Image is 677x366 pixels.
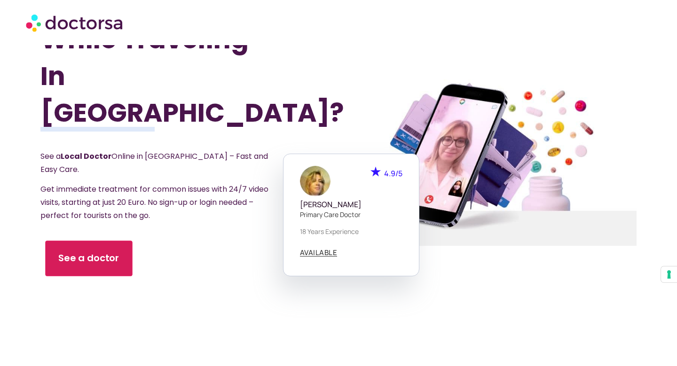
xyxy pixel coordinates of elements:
[300,249,338,257] a: AVAILABLE
[59,251,120,265] span: See a doctor
[300,226,402,236] p: 18 years experience
[40,151,268,175] span: See a Online in [GEOGRAPHIC_DATA] – Fast and Easy Care.
[300,249,338,256] span: AVAILABLE
[300,210,402,219] p: Primary care doctor
[40,184,268,221] span: Get immediate treatment for common issues with 24/7 video visits, starting at just 20 Euro. No si...
[661,266,677,282] button: Your consent preferences for tracking technologies
[384,168,402,179] span: 4.9/5
[61,151,111,162] strong: Local Doctor
[46,241,133,276] a: See a doctor
[300,200,402,209] h5: [PERSON_NAME]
